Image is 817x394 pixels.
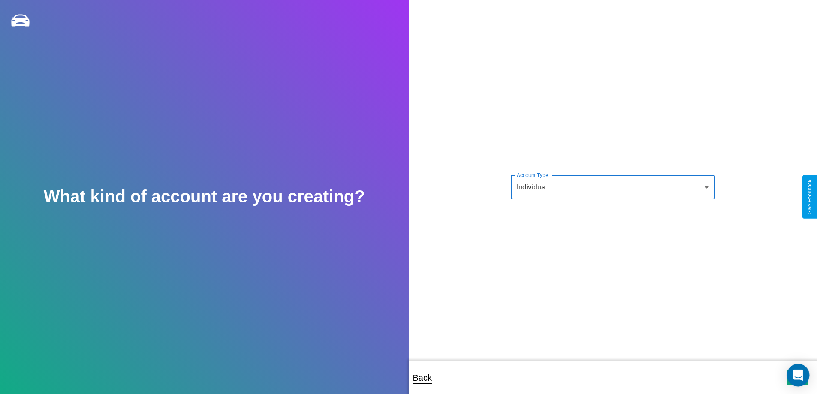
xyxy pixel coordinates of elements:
div: Give Feedback [807,180,813,214]
div: Open Intercom Messenger [787,364,810,387]
label: Account Type [517,171,548,179]
p: Back [413,370,432,385]
div: Individual [511,175,715,199]
h2: What kind of account are you creating? [44,187,365,206]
